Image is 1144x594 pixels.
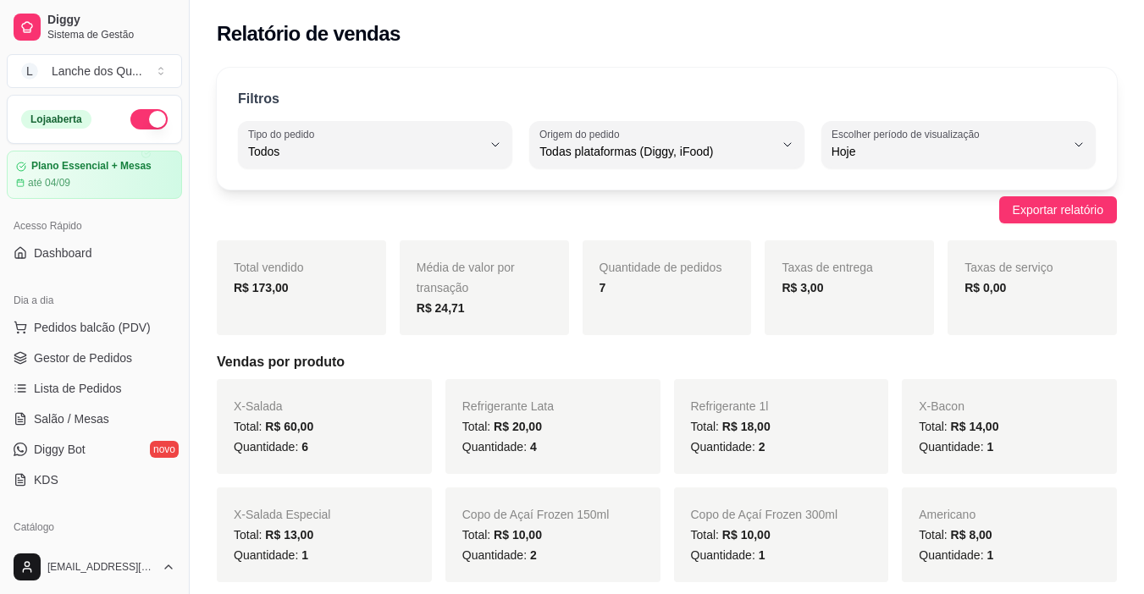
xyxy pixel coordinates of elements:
span: X-Salada [234,399,283,413]
span: Média de valor por transação [417,261,515,294]
span: Taxas de entrega [782,261,872,274]
span: Quantidade: [691,440,765,454]
div: Catálogo [7,514,182,541]
button: Origem do pedidoTodas plataformas (Diggy, iFood) [529,121,804,168]
span: Quantidade: [919,548,993,562]
button: Escolher período de visualizaçãoHoje [821,121,1096,168]
div: Lanche dos Qu ... [52,63,142,80]
a: Salão / Mesas [7,405,182,432]
span: Todas plataformas (Diggy, iFood) [539,143,773,160]
span: 1 [759,548,765,562]
button: Pedidos balcão (PDV) [7,314,182,341]
span: 1 [986,548,993,562]
button: Exportar relatório [999,196,1117,223]
span: Refrigerante Lata [462,399,554,413]
span: Total: [919,420,998,433]
span: Quantidade: [234,440,308,454]
span: Sistema de Gestão [47,28,175,41]
a: Gestor de Pedidos [7,344,182,371]
span: L [21,63,38,80]
span: Quantidade: [462,440,537,454]
span: Total: [462,420,542,433]
span: X-Salada Especial [234,508,330,521]
span: Quantidade: [234,548,308,562]
strong: 7 [600,281,606,294]
span: Quantidade de pedidos [600,261,722,274]
button: Alterar Status [130,109,168,129]
span: 4 [530,440,537,454]
a: Diggy Botnovo [7,436,182,463]
label: Tipo do pedido [248,127,320,141]
span: 1 [301,548,308,562]
span: R$ 8,00 [951,528,992,542]
span: Total: [919,528,992,542]
span: KDS [34,471,58,488]
span: Total: [691,528,771,542]
span: X-Bacon [919,399,964,413]
span: Taxas de serviço [964,261,1053,274]
span: Quantidade: [691,548,765,562]
span: Diggy [47,13,175,28]
span: Refrigerante 1l [691,399,769,413]
span: R$ 14,00 [951,420,999,433]
a: Plano Essencial + Mesasaté 04/09 [7,151,182,199]
span: 1 [986,440,993,454]
div: Loja aberta [21,110,91,129]
span: Exportar relatório [1013,201,1103,219]
strong: R$ 173,00 [234,281,289,294]
span: 2 [759,440,765,454]
strong: R$ 24,71 [417,301,465,315]
button: Tipo do pedidoTodos [238,121,512,168]
a: Dashboard [7,239,182,267]
button: Select a team [7,54,182,88]
span: Total: [234,420,313,433]
span: Todos [248,143,482,160]
span: Copo de Açaí Frozen 150ml [462,508,610,521]
button: [EMAIL_ADDRESS][DOMAIN_NAME] [7,547,182,587]
a: DiggySistema de Gestão [7,7,182,47]
span: R$ 10,00 [722,528,771,542]
span: Total: [691,420,771,433]
p: Filtros [238,89,279,109]
article: Plano Essencial + Mesas [31,160,152,173]
div: Acesso Rápido [7,212,182,239]
span: Total: [234,528,313,542]
span: Total vendido [234,261,304,274]
span: Total: [462,528,542,542]
span: 2 [530,548,537,562]
a: Lista de Pedidos [7,375,182,402]
span: Hoje [832,143,1065,160]
span: 6 [301,440,308,454]
span: Lista de Pedidos [34,380,122,397]
span: R$ 13,00 [265,528,313,542]
a: KDS [7,466,182,493]
h5: Vendas por produto [217,352,1117,372]
span: R$ 18,00 [722,420,771,433]
span: Diggy Bot [34,441,86,458]
span: R$ 20,00 [494,420,542,433]
span: Quantidade: [919,440,993,454]
label: Escolher período de visualização [832,127,985,141]
span: Dashboard [34,245,92,261]
span: Salão / Mesas [34,410,109,427]
span: Gestor de Pedidos [34,349,132,366]
label: Origem do pedido [539,127,625,141]
span: Copo de Açaí Frozen 300ml [691,508,838,521]
span: Quantidade: [462,548,537,562]
strong: R$ 3,00 [782,281,823,294]
h2: Relatório de vendas [217,20,401,47]
article: até 04/09 [28,176,70,190]
span: Pedidos balcão (PDV) [34,319,151,336]
strong: R$ 0,00 [964,281,1006,294]
span: [EMAIL_ADDRESS][DOMAIN_NAME] [47,560,155,574]
span: R$ 10,00 [494,528,542,542]
span: R$ 60,00 [265,420,313,433]
div: Dia a dia [7,287,182,314]
span: Americano [919,508,975,521]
